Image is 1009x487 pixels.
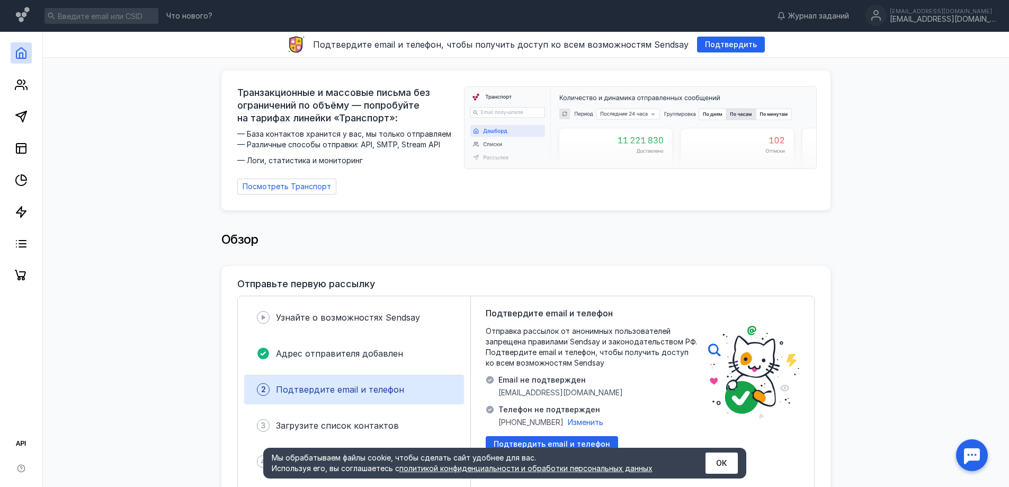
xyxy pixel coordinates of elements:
img: dashboard-transport-banner [465,87,816,169]
button: Подтвердить [697,37,765,52]
div: Мы обрабатываем файлы cookie, чтобы сделать сайт удобнее для вас. Используя его, вы соглашаетесь c [272,453,680,474]
span: Подтвердите email и телефон [486,307,613,320]
span: 3 [261,420,266,431]
span: Телефон не подтвержден [498,404,603,415]
button: ОК [706,453,738,474]
button: Изменить [568,417,603,428]
span: Посмотреть Транспорт [243,182,331,191]
span: Отправка рассылок от анонимных пользователей запрещена правилами Sendsay и законодательством РФ. ... [486,326,698,368]
img: poster [708,326,799,419]
div: [EMAIL_ADDRESS][DOMAIN_NAME] [890,8,996,14]
span: 2 [261,384,266,395]
span: Загрузите список контактов [276,420,399,431]
span: 4 [261,456,266,467]
div: [EMAIL_ADDRESS][DOMAIN_NAME] [890,15,996,24]
span: Email не подтвержден [498,375,623,385]
span: [EMAIL_ADDRESS][DOMAIN_NAME] [498,387,623,398]
span: Узнайте о возможностях Sendsay [276,312,420,323]
span: — База контактов хранится у вас, мы только отправляем — Различные способы отправки: API, SMTP, St... [237,129,458,166]
input: Введите email или CSID [44,8,158,24]
span: [PHONE_NUMBER] [498,417,564,428]
a: Посмотреть Транспорт [237,179,336,194]
span: Подтвердите email и телефон [276,384,404,395]
button: Подтвердить email и телефон [486,436,618,452]
span: Обзор [221,232,258,247]
span: Подтвердить [705,40,757,49]
a: политикой конфиденциальности и обработки персональных данных [399,464,653,473]
a: Журнал заданий [772,11,854,21]
h3: Отправьте первую рассылку [237,279,375,289]
span: Журнал заданий [788,11,849,21]
span: Подтвердить email и телефон [494,440,610,449]
span: Что нового? [166,12,212,20]
span: Адрес отправителя добавлен [276,348,403,359]
span: Изменить [568,418,603,427]
a: Что нового? [161,12,218,20]
span: Подтвердите email и телефон, чтобы получить доступ ко всем возможностям Sendsay [313,39,689,50]
span: Транзакционные и массовые письма без ограничений по объёму — попробуйте на тарифах линейки «Транс... [237,86,458,125]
